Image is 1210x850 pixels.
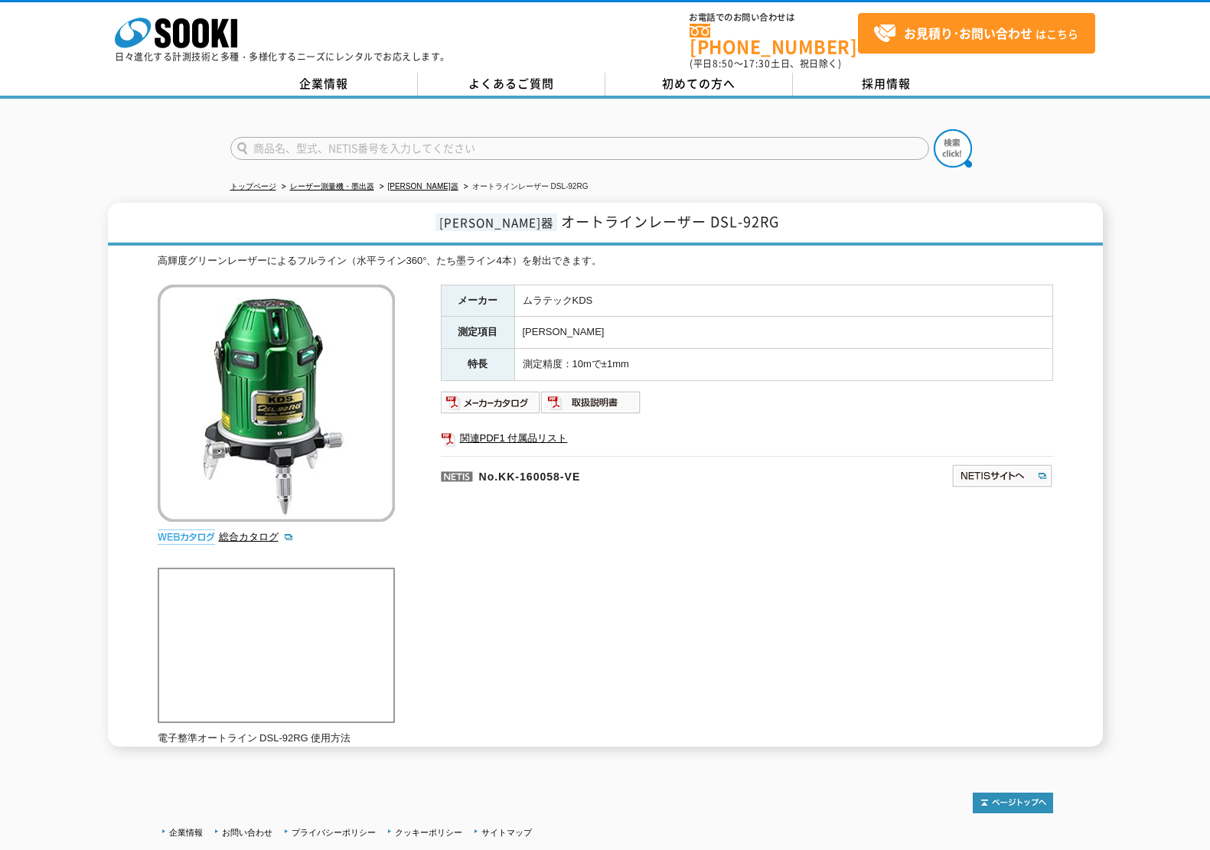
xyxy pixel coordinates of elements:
[388,182,458,191] a: [PERSON_NAME]器
[713,57,734,70] span: 8:50
[858,13,1095,54] a: お見積り･お問い合わせはこちら
[793,73,980,96] a: 採用情報
[115,52,450,61] p: 日々進化する計測技術と多種・多様化するニーズにレンタルでお応えします。
[158,253,1053,269] div: 高輝度グリーンレーザーによるフルライン（水平ライン360°、たち墨ライン4本）を射出できます。
[690,24,858,55] a: [PHONE_NUMBER]
[230,137,929,160] input: 商品名、型式、NETIS番号を入力してください
[514,285,1052,317] td: ムラテックKDS
[435,213,557,231] span: [PERSON_NAME]器
[690,57,841,70] span: (平日 ～ 土日、祝日除く)
[230,73,418,96] a: 企業情報
[951,464,1053,488] img: NETISサイトへ
[461,179,589,195] li: オートラインレーザー DSL-92RG
[158,731,395,747] p: 電子整準オートライン DSL-92RG 使用方法
[158,285,395,522] img: オートラインレーザー DSL-92RG
[441,400,541,412] a: メーカーカタログ
[662,75,735,92] span: 初めての方へ
[973,793,1053,813] img: トップページへ
[605,73,793,96] a: 初めての方へ
[481,828,532,837] a: サイトマップ
[222,828,272,837] a: お問い合わせ
[290,182,374,191] a: レーザー測量機・墨出器
[541,390,641,415] img: 取扱説明書
[514,349,1052,381] td: 測定精度：10mで±1mm
[292,828,376,837] a: プライバシーポリシー
[441,285,514,317] th: メーカー
[934,129,972,168] img: btn_search.png
[514,317,1052,349] td: [PERSON_NAME]
[441,428,1053,448] a: 関連PDF1 付属品リスト
[873,22,1078,45] span: はこちら
[541,400,641,412] a: 取扱説明書
[169,828,203,837] a: 企業情報
[395,828,462,837] a: クッキーポリシー
[418,73,605,96] a: よくあるご質問
[743,57,771,70] span: 17:30
[158,529,215,545] img: webカタログ
[561,211,779,232] span: オートラインレーザー DSL-92RG
[441,349,514,381] th: 特長
[219,531,294,542] a: 総合カタログ
[441,456,804,493] p: No.KK-160058-VE
[441,317,514,349] th: 測定項目
[441,390,541,415] img: メーカーカタログ
[690,13,858,22] span: お電話でのお問い合わせは
[904,24,1032,42] strong: お見積り･お問い合わせ
[230,182,276,191] a: トップページ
